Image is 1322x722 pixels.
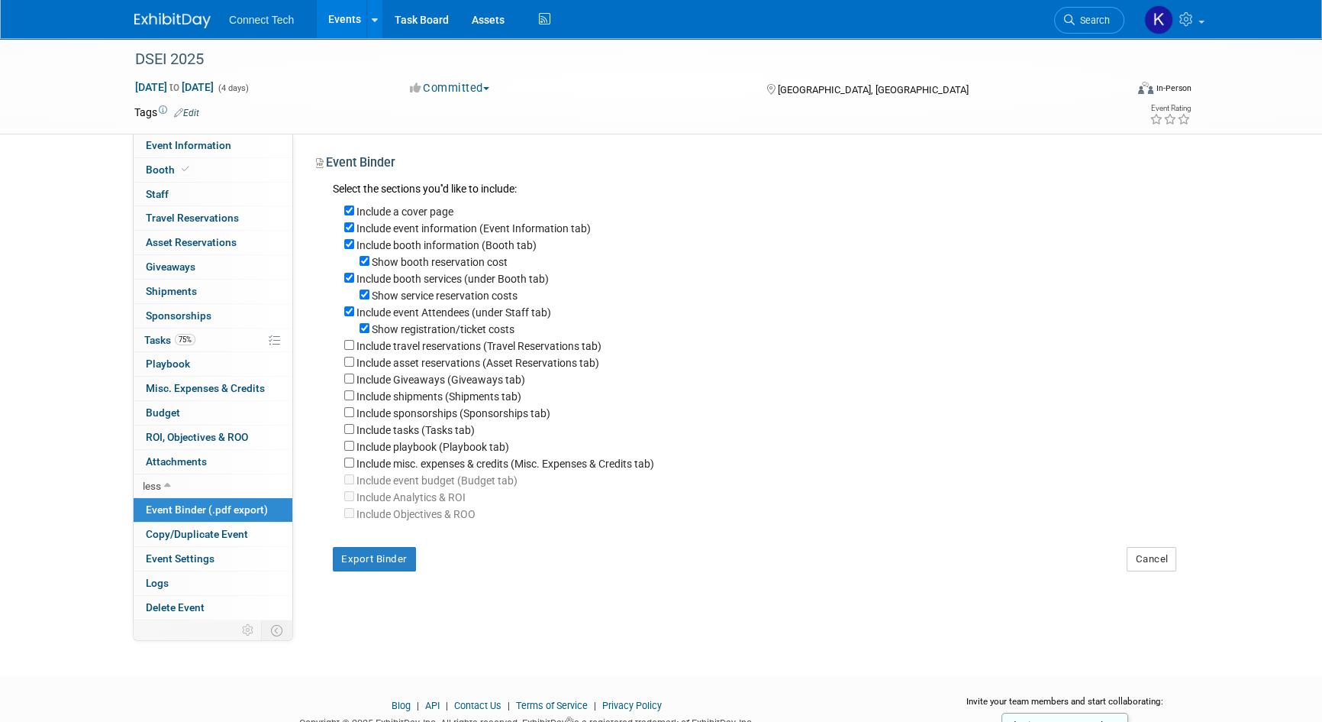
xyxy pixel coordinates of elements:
[316,154,1176,176] div: Event Binder
[356,508,476,520] label: Your ExhibitDay workspace does not have access to Analytics and ROI.
[356,441,509,453] label: Include playbook (Playbook tab)
[1034,79,1191,102] div: Event Format
[146,285,197,297] span: Shipments
[356,407,550,419] label: Include sponsorships (Sponsorships tab)
[356,474,518,487] label: Your ExhibitDay workspace does not have access to Budgeting.
[356,222,591,235] label: Include event information (Event Information tab)
[146,503,268,516] span: Event Binder (.pdf export)
[1149,105,1191,112] div: Event Rating
[134,255,292,279] a: Giveaways
[134,134,292,157] a: Event Information
[262,620,293,640] td: Toggle Event Tabs
[134,571,292,595] a: Logs
[146,528,248,540] span: Copy/Duplicate Event
[942,695,1188,718] div: Invite your team members and start collaborating:
[1138,82,1153,94] img: Format-Inperson.png
[229,14,294,26] span: Connect Tech
[372,290,518,302] label: Show service reservation costs
[134,547,292,571] a: Event Settings
[146,139,231,151] span: Event Information
[134,450,292,474] a: Attachments
[146,261,195,273] span: Giveaways
[356,491,466,503] label: Your ExhibitDay workspace does not have access to Analytics and ROI.
[405,80,495,96] button: Committed
[217,83,249,93] span: (4 days)
[442,700,452,711] span: |
[134,401,292,425] a: Budget
[146,382,265,394] span: Misc. Expenses & Credits
[134,158,292,182] a: Booth
[146,212,239,224] span: Travel Reservations
[146,358,190,370] span: Playbook
[146,577,169,589] span: Logs
[130,46,1101,73] div: DSEI 2025
[1127,547,1176,571] button: Cancel
[602,700,662,711] a: Privacy Policy
[356,273,549,285] label: Include booth services (under Booth tab)
[134,523,292,546] a: Copy/Duplicate Event
[143,480,161,492] span: less
[356,424,475,436] label: Include tasks (Tasks tab)
[356,390,521,403] label: Include shipments (Shipments tab)
[146,455,207,468] span: Attachments
[146,601,205,614] span: Delete Event
[425,700,440,711] a: API
[333,181,1176,199] div: Select the sections you''d like to include:
[344,491,354,501] input: Your ExhibitDay workspace does not have access to Analytics and ROI.
[413,700,423,711] span: |
[134,80,214,94] span: [DATE] [DATE]
[392,700,411,711] a: Blog
[356,340,601,352] label: Include travel reservations (Travel Reservations tab)
[356,306,551,319] label: Include event Attendees (under Staff tab)
[356,458,654,470] label: Include misc. expenses & credits (Misc. Expenses & Credits tab)
[454,700,501,711] a: Contact Us
[372,256,508,268] label: Show booth reservation cost
[356,374,525,386] label: Include Giveaways (Giveaways tab)
[182,165,189,173] i: Booth reservation complete
[1054,7,1124,34] a: Search
[777,84,968,96] span: [GEOGRAPHIC_DATA], [GEOGRAPHIC_DATA]
[504,700,514,711] span: |
[356,239,537,251] label: Include booth information (Booth tab)
[372,323,514,335] label: Show registration/ticket costs
[146,188,169,200] span: Staff
[1156,83,1191,94] div: In-Person
[356,206,453,218] label: Include a cover page
[134,498,292,522] a: Event Binder (.pdf export)
[146,236,237,248] span: Asset Reservations
[134,231,292,254] a: Asset Reservations
[134,474,292,498] a: less
[175,334,195,345] span: 75%
[146,309,211,322] span: Sponsorships
[134,377,292,400] a: Misc. Expenses & Credits
[1144,5,1173,34] img: Kara Price
[167,81,182,93] span: to
[134,105,199,120] td: Tags
[146,552,214,565] span: Event Settings
[134,596,292,620] a: Delete Event
[1075,15,1110,26] span: Search
[134,183,292,206] a: Staff
[146,406,180,419] span: Budget
[134,206,292,230] a: Travel Reservations
[144,334,195,346] span: Tasks
[344,508,354,518] input: Your ExhibitDay workspace does not have access to Analytics and ROI.
[134,304,292,328] a: Sponsorships
[174,108,199,118] a: Edit
[146,431,248,443] span: ROI, Objectives & ROO
[134,280,292,303] a: Shipments
[356,357,599,369] label: Include asset reservations (Asset Reservations tab)
[516,700,588,711] a: Terms of Service
[146,164,192,176] span: Booth
[134,13,211,28] img: ExhibitDay
[590,700,600,711] span: |
[134,426,292,449] a: ROI, Objectives & ROO
[134,329,292,352] a: Tasks75%
[333,547,416,571] button: Export Binder
[235,620,262,640] td: Personalize Event Tab Strip
[134,352,292,376] a: Playbook
[344,474,354,484] input: Your ExhibitDay workspace does not have access to Budgeting.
